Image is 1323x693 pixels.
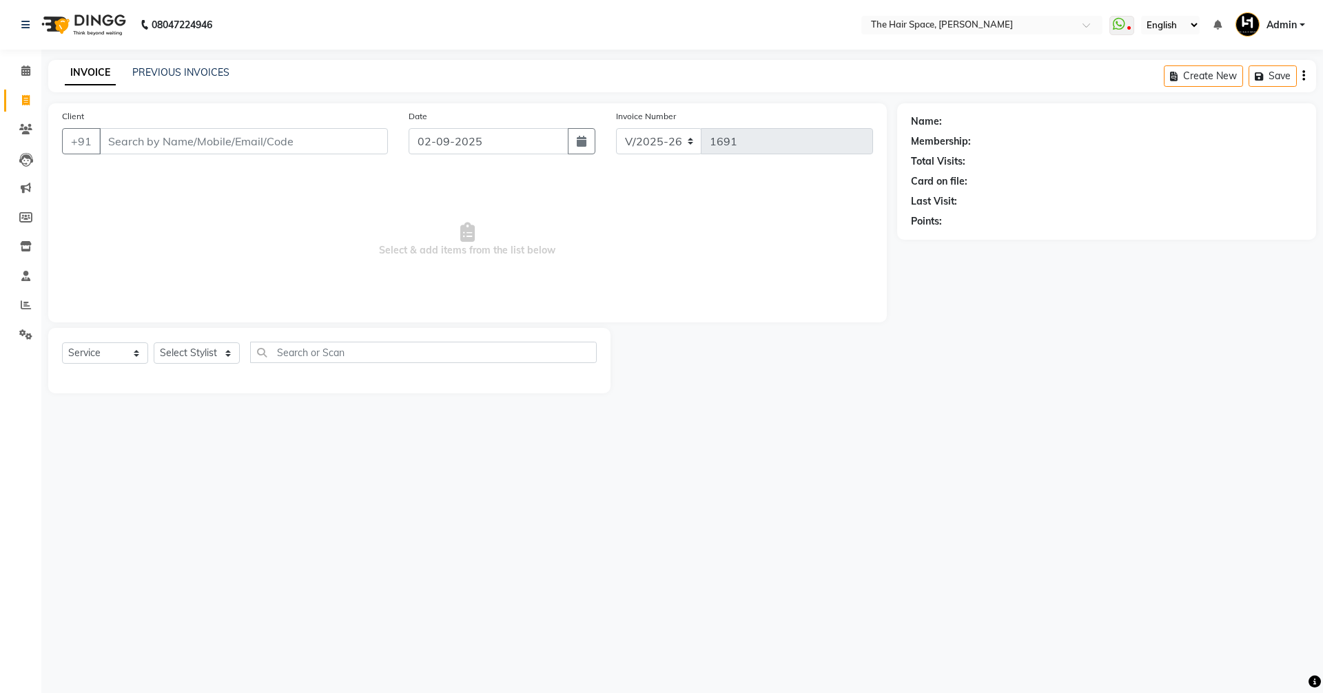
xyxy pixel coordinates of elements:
label: Client [62,110,84,123]
div: Name: [911,114,942,129]
button: +91 [62,128,101,154]
div: Last Visit: [911,194,957,209]
span: Select & add items from the list below [62,171,873,309]
input: Search by Name/Mobile/Email/Code [99,128,388,154]
a: INVOICE [65,61,116,85]
label: Date [409,110,427,123]
div: Points: [911,214,942,229]
div: Membership: [911,134,971,149]
a: PREVIOUS INVOICES [132,66,229,79]
span: Admin [1266,18,1297,32]
img: logo [35,6,130,44]
div: Card on file: [911,174,967,189]
b: 08047224946 [152,6,212,44]
img: Admin [1235,12,1260,37]
button: Save [1249,65,1297,87]
input: Search or Scan [250,342,597,363]
button: Create New [1164,65,1243,87]
label: Invoice Number [616,110,676,123]
div: Total Visits: [911,154,965,169]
